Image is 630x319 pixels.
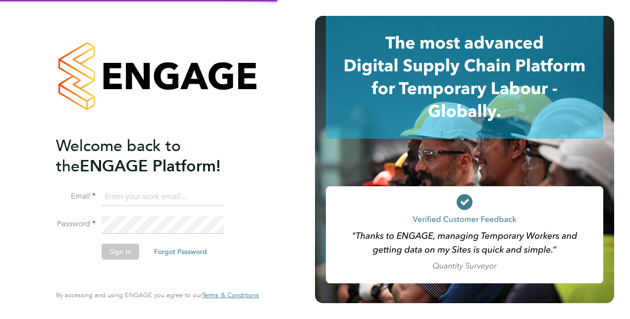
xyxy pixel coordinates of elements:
[56,136,181,176] span: Welcome back to the
[56,191,96,202] label: Email
[102,188,224,206] input: Enter your work email...
[102,244,139,260] button: Sign In
[56,219,96,229] label: Password
[146,244,215,260] button: Forgot Password
[56,291,259,299] span: By accessing and using ENGAGE you agree to our
[56,136,249,176] h2: ENGAGE Platform!
[202,291,259,299] a: Terms & Conditions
